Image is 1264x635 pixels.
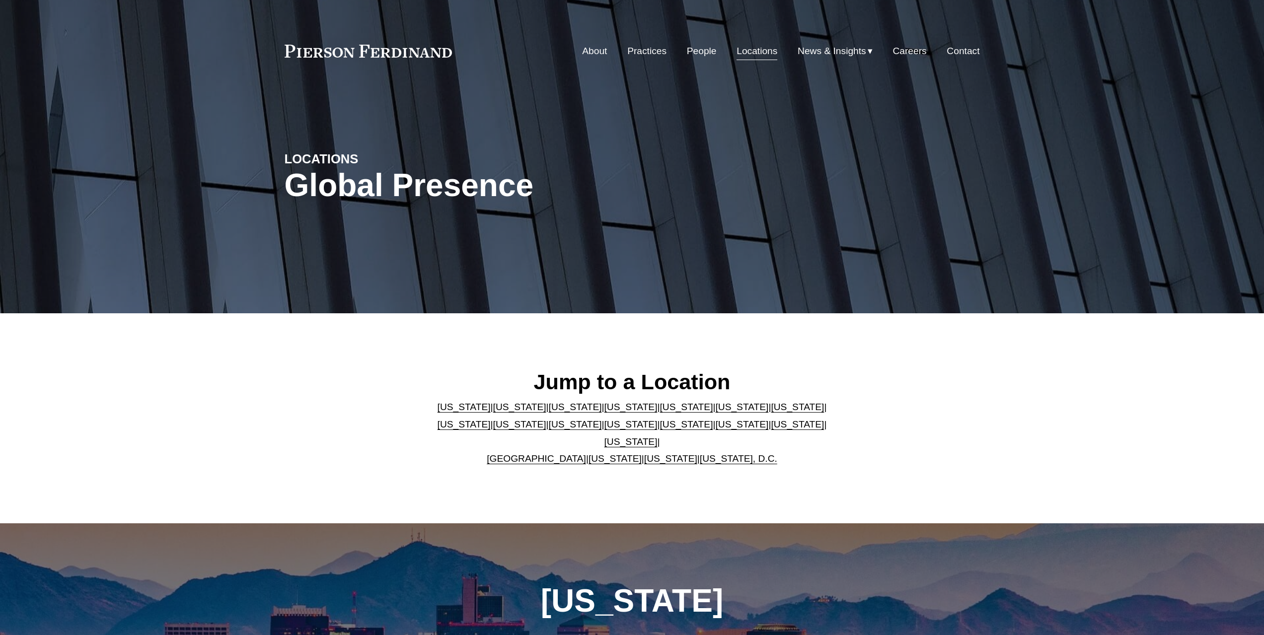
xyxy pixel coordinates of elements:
[947,42,979,61] a: Contact
[660,419,713,429] a: [US_STATE]
[644,453,697,464] a: [US_STATE]
[549,402,602,412] a: [US_STATE]
[604,436,658,447] a: [US_STATE]
[493,402,546,412] a: [US_STATE]
[627,42,667,61] a: Practices
[429,399,835,467] p: | | | | | | | | | | | | | | | | | |
[892,42,926,61] a: Careers
[438,419,491,429] a: [US_STATE]
[798,42,873,61] a: folder dropdown
[589,453,642,464] a: [US_STATE]
[604,419,658,429] a: [US_STATE]
[549,419,602,429] a: [US_STATE]
[493,419,546,429] a: [US_STATE]
[604,402,658,412] a: [US_STATE]
[687,42,717,61] a: People
[715,402,768,412] a: [US_STATE]
[771,402,824,412] a: [US_STATE]
[438,402,491,412] a: [US_STATE]
[715,419,768,429] a: [US_STATE]
[771,419,824,429] a: [US_STATE]
[660,402,713,412] a: [US_STATE]
[798,43,866,60] span: News & Insights
[700,453,777,464] a: [US_STATE], D.C.
[487,453,586,464] a: [GEOGRAPHIC_DATA]
[737,42,777,61] a: Locations
[487,583,777,619] h1: [US_STATE]
[429,369,835,395] h2: Jump to a Location
[285,151,458,167] h4: LOCATIONS
[285,167,748,204] h1: Global Presence
[582,42,607,61] a: About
